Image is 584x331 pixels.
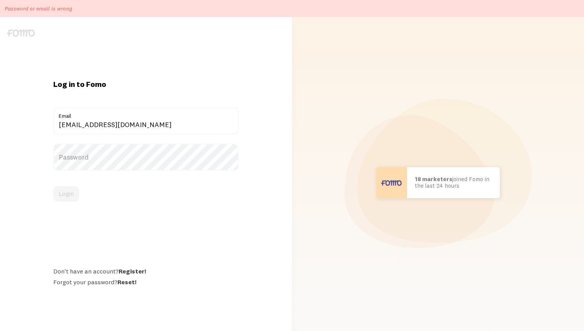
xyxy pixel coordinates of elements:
label: Email [53,107,239,121]
p: joined Fomo in the last 24 hours [415,176,492,189]
a: Reset! [117,278,136,286]
p: Password or email is wrong [5,5,72,12]
a: Register! [119,267,146,275]
div: Forgot your password? [53,278,239,286]
label: Password [53,144,239,171]
b: 18 marketers [415,175,452,183]
div: Don't have an account? [53,267,239,275]
h1: Log in to Fomo [53,79,239,89]
img: User avatar [376,167,407,198]
img: fomo-logo-gray-b99e0e8ada9f9040e2984d0d95b3b12da0074ffd48d1e5cb62ac37fc77b0b268.svg [7,29,35,37]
